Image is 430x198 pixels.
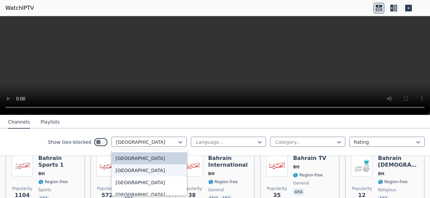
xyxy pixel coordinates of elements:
span: Popularity [267,186,287,191]
img: Bahrain Quran [351,155,373,176]
p: ara [293,189,304,195]
span: religious [378,187,396,193]
button: Playlists [41,116,60,129]
img: Bahrain Sports 2 [96,155,118,176]
button: Channels [8,116,30,129]
span: 🌎 Region-free [293,172,322,178]
span: general [208,187,224,193]
img: Bahrain Sports 1 [11,155,33,176]
span: Popularity [97,186,117,191]
span: Popularity [352,186,372,191]
span: Popularity [12,186,32,191]
span: Popularity [182,186,202,191]
span: 🌎 Region-free [378,179,407,185]
h6: Bahrain [DEMOGRAPHIC_DATA] [378,155,419,168]
div: [GEOGRAPHIC_DATA] [112,176,187,189]
img: Bahrain TV [266,155,288,176]
h6: Bahrain International [208,155,249,168]
span: 🌎 Region-free [208,179,238,185]
span: sports [38,187,51,193]
div: [GEOGRAPHIC_DATA] [112,152,187,164]
label: Show Geo-blocked [48,139,91,145]
span: BH [378,171,384,176]
div: [GEOGRAPHIC_DATA] [112,164,187,176]
span: BH [38,171,45,176]
a: WatchIPTV [5,4,34,12]
img: Bahrain International [181,155,203,176]
h6: Bahrain TV [293,155,326,162]
span: BH [293,164,299,170]
span: BH [208,171,215,176]
h6: Bahrain Sports 1 [38,155,79,168]
span: general [293,180,309,186]
span: 🌎 Region-free [38,179,68,185]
